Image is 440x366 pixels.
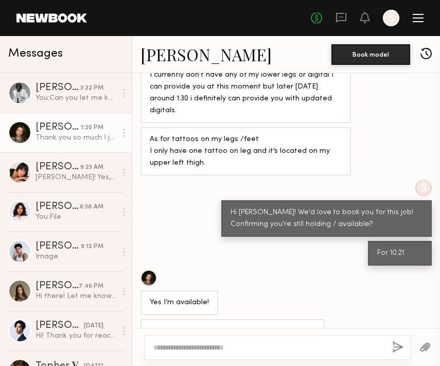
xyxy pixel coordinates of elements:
div: 9:12 PM [81,242,103,252]
div: [PERSON_NAME] [36,83,80,93]
div: Thank you so much I just confirmed the booking [36,133,116,143]
div: Hi there! Let me know if you have any news:) [36,291,116,301]
span: Messages [8,48,63,60]
div: You: Can you let me know your email and also what sizes you typically wear top and bottom? We hav... [36,93,116,103]
div: Image [36,252,116,262]
div: [PERSON_NAME] [36,162,80,172]
div: [PERSON_NAME]! Yes, i’m available and interested, am I too late to be an option? [36,172,116,182]
div: Hi! Thank you for reaching out. I’d love to submit. [36,331,116,341]
div: [PERSON_NAME] [36,321,84,331]
div: 9:23 AM [80,163,103,172]
div: Yes I’m available! [150,297,209,309]
a: Book model [331,49,410,58]
div: 1:20 PM [81,123,103,133]
div: You: File [36,212,116,222]
div: Hi [PERSON_NAME]! We'd love to book you for this job! Confirming you're still holding / available? [231,207,423,231]
div: 3:22 PM [80,83,103,93]
div: 7:46 PM [79,282,103,291]
button: Book model [331,44,410,65]
div: [PERSON_NAME] [36,123,81,133]
div: [PERSON_NAME] [36,202,80,212]
div: [PERSON_NAME] [36,241,81,252]
div: I currently don’t have any of my lower legs or digital I can provide you at this moment but later... [150,69,342,117]
div: As for tattoos on my legs /feet I only have one tattoo on leg and it’s located on my upper left t... [150,134,342,169]
div: For 10.21 [377,248,423,259]
div: [PERSON_NAME] [36,281,79,291]
a: [PERSON_NAME] [140,43,272,65]
div: [DATE] [84,321,103,331]
div: 6:38 AM [80,202,103,212]
div: Thank you so much I just confirmed the booking [150,326,315,338]
a: S [383,10,399,26]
